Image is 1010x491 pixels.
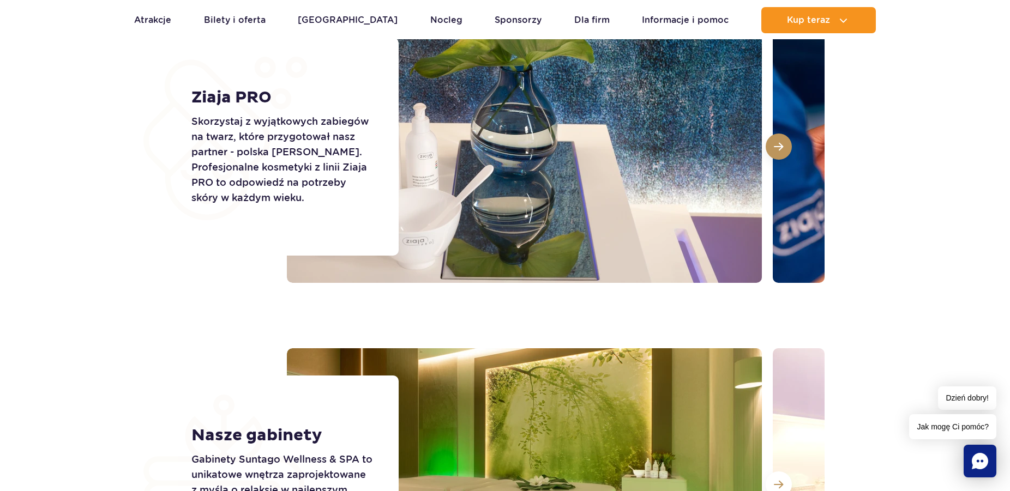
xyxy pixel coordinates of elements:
a: Nocleg [430,7,462,33]
div: Chat [964,445,996,477]
a: Informacje i pomoc [642,7,729,33]
a: Dla firm [574,7,610,33]
a: Bilety i oferta [204,7,266,33]
button: Kup teraz [761,7,876,33]
a: Atrakcje [134,7,171,33]
span: Kup teraz [787,15,830,25]
strong: Ziaja PRO [191,88,374,107]
strong: Nasze gabinety [191,426,374,445]
a: [GEOGRAPHIC_DATA] [298,7,398,33]
p: Skorzystaj z wyjątkowych zabiegów na twarz, które przygotował nasz partner - polska [PERSON_NAME]... [191,114,374,205]
a: Sponsorzy [495,7,542,33]
span: Dzień dobry! [938,386,996,410]
span: Jak mogę Ci pomóc? [909,414,996,439]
